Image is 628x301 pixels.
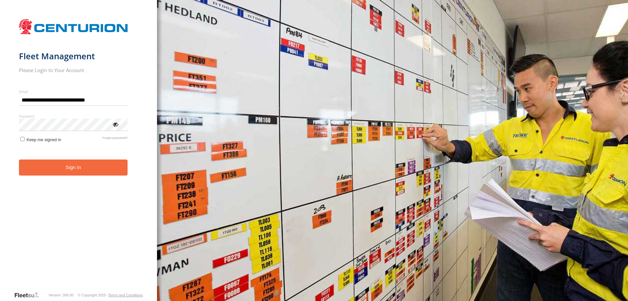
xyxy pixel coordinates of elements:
img: Centurion Transport [19,18,128,35]
a: Terms and Conditions [108,293,143,297]
span: Keep me signed in [26,137,61,142]
a: Visit our Website [14,292,44,298]
h1: Fleet Management [19,51,128,62]
label: Password [19,114,128,119]
button: Sign in [19,160,128,176]
form: main [19,16,138,291]
div: ViewPassword [112,121,118,127]
div: © Copyright 2025 - [78,293,143,297]
label: Email [19,89,128,94]
div: Version: 306.00 [49,293,74,297]
h2: Please Login to Your Account [19,67,128,73]
a: Forgot password? [102,136,128,142]
input: Keep me signed in [20,137,25,141]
